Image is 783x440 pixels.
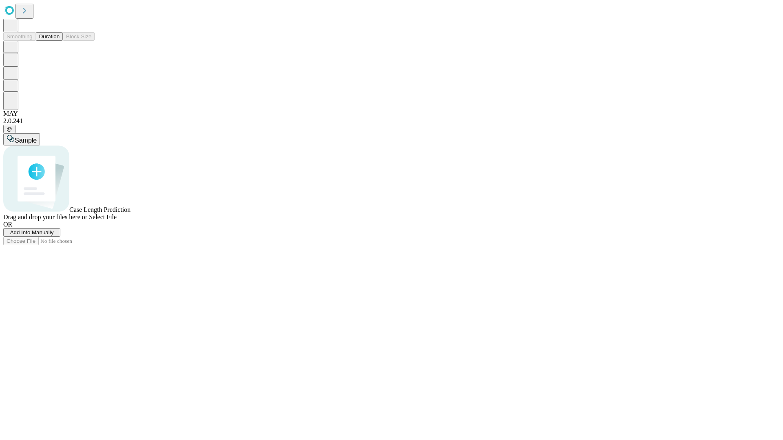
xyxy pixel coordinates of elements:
[3,110,780,117] div: MAY
[3,221,12,228] span: OR
[36,32,63,41] button: Duration
[3,213,87,220] span: Drag and drop your files here or
[3,32,36,41] button: Smoothing
[89,213,117,220] span: Select File
[69,206,130,213] span: Case Length Prediction
[7,126,12,132] span: @
[3,228,60,237] button: Add Info Manually
[63,32,95,41] button: Block Size
[10,229,54,235] span: Add Info Manually
[3,125,15,133] button: @
[3,117,780,125] div: 2.0.241
[3,133,40,145] button: Sample
[15,137,37,144] span: Sample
